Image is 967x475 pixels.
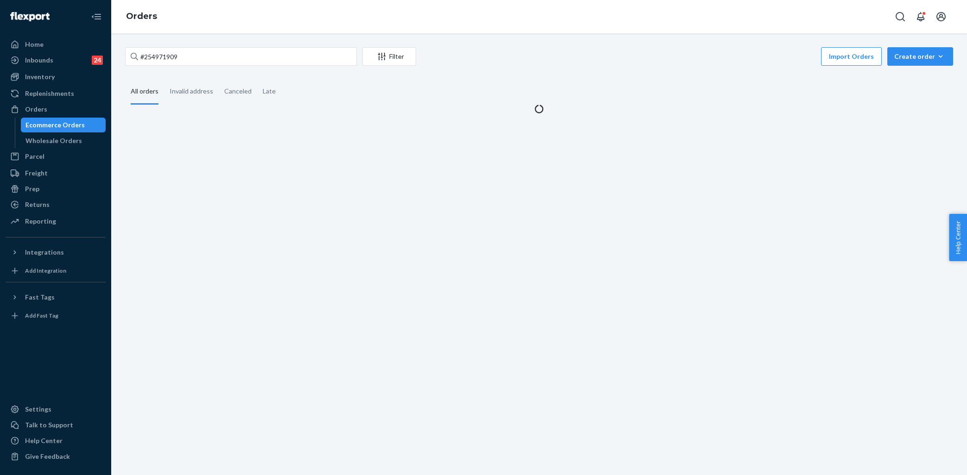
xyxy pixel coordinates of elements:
[911,7,930,26] button: Open notifications
[126,11,157,21] a: Orders
[25,72,55,81] div: Inventory
[6,197,106,212] a: Returns
[6,263,106,278] a: Add Integration
[6,449,106,464] button: Give Feedback
[6,149,106,164] a: Parcel
[891,7,910,26] button: Open Search Box
[25,105,47,114] div: Orders
[363,52,416,61] div: Filter
[87,7,106,26] button: Close Navigation
[25,184,39,194] div: Prep
[25,169,48,178] div: Freight
[25,405,51,414] div: Settings
[25,293,55,302] div: Fast Tags
[25,267,66,275] div: Add Integration
[6,166,106,181] a: Freight
[25,420,73,430] div: Talk to Support
[25,152,44,161] div: Parcel
[6,214,106,229] a: Reporting
[119,3,164,30] ol: breadcrumbs
[131,79,158,105] div: All orders
[6,53,106,68] a: Inbounds24
[6,418,106,432] a: Talk to Support
[170,79,213,103] div: Invalid address
[932,7,950,26] button: Open account menu
[821,47,882,66] button: Import Orders
[21,133,106,148] a: Wholesale Orders
[224,79,252,103] div: Canceled
[6,245,106,260] button: Integrations
[6,102,106,117] a: Orders
[887,47,953,66] button: Create order
[25,56,53,65] div: Inbounds
[949,214,967,261] button: Help Center
[25,89,74,98] div: Replenishments
[25,120,85,130] div: Ecommerce Orders
[6,37,106,52] a: Home
[6,402,106,417] a: Settings
[21,118,106,132] a: Ecommerce Orders
[25,200,50,209] div: Returns
[25,248,64,257] div: Integrations
[6,433,106,448] a: Help Center
[263,79,276,103] div: Late
[6,69,106,84] a: Inventory
[25,312,58,319] div: Add Fast Tag
[6,290,106,305] button: Fast Tags
[894,52,946,61] div: Create order
[10,12,50,21] img: Flexport logo
[362,47,416,66] button: Filter
[25,217,56,226] div: Reporting
[125,47,357,66] input: Search orders
[92,56,103,65] div: 24
[25,436,63,445] div: Help Center
[25,40,44,49] div: Home
[6,86,106,101] a: Replenishments
[25,136,82,145] div: Wholesale Orders
[6,181,106,196] a: Prep
[6,308,106,323] a: Add Fast Tag
[25,452,70,461] div: Give Feedback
